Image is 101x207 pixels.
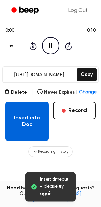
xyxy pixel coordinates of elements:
button: Delete [4,89,27,96]
span: 0:00 [5,27,14,34]
span: Recording History [38,149,68,155]
span: | [31,88,33,96]
button: Never Expires|Change [37,89,97,96]
span: Insert timeout - please try again [40,176,70,198]
button: Record [53,102,96,119]
button: Copy [77,68,97,81]
button: 1.0x [5,40,15,52]
a: Beep [7,4,45,18]
button: Recording History [28,146,73,157]
a: [EMAIL_ADDRESS][DOMAIN_NAME] [33,191,81,202]
span: Change [79,89,97,96]
span: | [76,89,78,96]
span: 0:10 [87,27,96,34]
a: Log Out [62,3,94,19]
button: Insert into Doc [5,102,49,141]
span: Contact us [4,191,97,203]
